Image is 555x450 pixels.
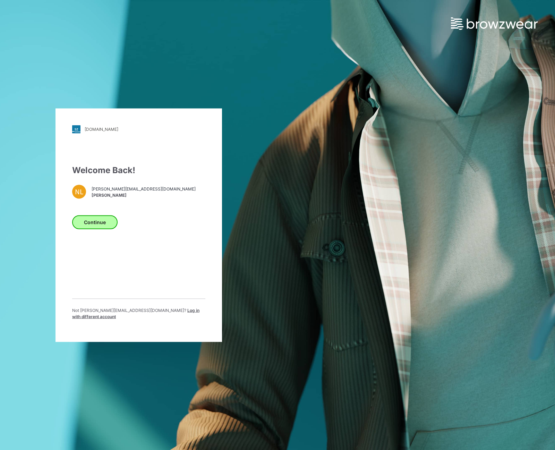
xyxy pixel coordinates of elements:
[72,215,118,229] button: Continue
[72,307,205,320] p: Not [PERSON_NAME][EMAIL_ADDRESS][DOMAIN_NAME] ?
[72,164,205,176] div: Welcome Back!
[72,125,205,133] a: [DOMAIN_NAME]
[72,125,80,133] img: stylezone-logo.562084cfcfab977791bfbf7441f1a819.svg
[85,127,118,132] div: [DOMAIN_NAME]
[72,185,86,198] div: NL
[92,186,196,192] span: [PERSON_NAME][EMAIL_ADDRESS][DOMAIN_NAME]
[92,192,196,198] span: [PERSON_NAME]
[451,17,538,30] img: browzwear-logo.e42bd6dac1945053ebaf764b6aa21510.svg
